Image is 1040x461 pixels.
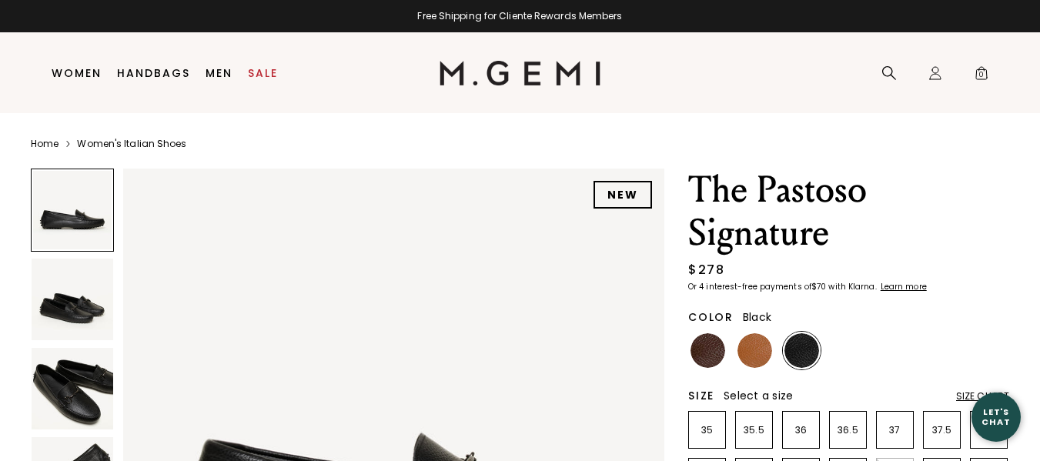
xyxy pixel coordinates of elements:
[206,67,232,79] a: Men
[971,407,1021,426] div: Let's Chat
[688,261,724,279] div: $278
[924,424,960,436] p: 37.5
[881,281,927,292] klarna-placement-style-cta: Learn more
[248,67,278,79] a: Sale
[77,138,186,150] a: Women's Italian Shoes
[32,259,113,340] img: The Pastoso Signature
[688,169,1009,255] h1: The Pastoso Signature
[783,424,819,436] p: 36
[828,281,878,292] klarna-placement-style-body: with Klarna
[688,389,714,402] h2: Size
[971,424,1007,436] p: 38
[688,281,811,292] klarna-placement-style-body: Or 4 interest-free payments of
[879,282,927,292] a: Learn more
[52,67,102,79] a: Women
[117,67,190,79] a: Handbags
[594,181,652,209] div: NEW
[743,309,771,325] span: Black
[691,333,725,368] img: Chocolate
[811,281,826,292] klarna-placement-style-amount: $70
[784,333,819,368] img: Black
[877,424,913,436] p: 37
[689,424,725,436] p: 35
[830,424,866,436] p: 36.5
[974,68,989,84] span: 0
[736,424,772,436] p: 35.5
[724,388,793,403] span: Select a size
[32,348,113,429] img: The Pastoso Signature
[31,138,59,150] a: Home
[956,390,1009,403] div: Size Chart
[737,333,772,368] img: Tan
[688,311,734,323] h2: Color
[440,61,600,85] img: M.Gemi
